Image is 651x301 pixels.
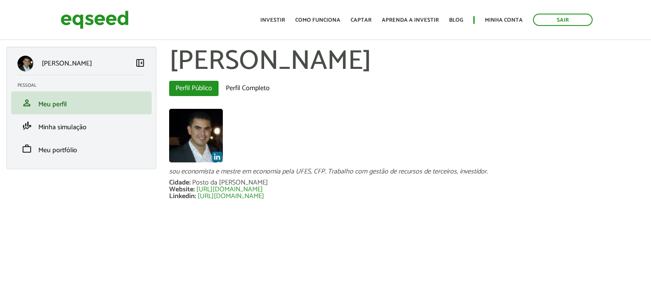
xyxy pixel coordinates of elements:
a: Perfil Público [169,81,219,96]
a: workMeu portfólio [17,144,145,154]
span: : [195,190,196,202]
span: : [193,184,195,195]
p: [PERSON_NAME] [42,60,92,68]
a: Minha conta [485,17,523,23]
span: left_panel_close [135,58,145,68]
h1: [PERSON_NAME] [169,47,645,77]
a: [URL][DOMAIN_NAME] [196,186,263,193]
img: EqSeed [60,9,129,31]
a: Investir [260,17,285,23]
a: Ver perfil do usuário. [169,109,223,162]
span: Meu portfólio [38,145,77,156]
span: person [22,98,32,108]
div: sou economista e mestre em economia pela UFES, CFP. Trabalho com gestão de recursos de terceiros,... [169,168,645,175]
div: Linkedin [169,193,198,200]
div: Posto da [PERSON_NAME] [192,179,268,186]
a: Como funciona [295,17,340,23]
a: [URL][DOMAIN_NAME] [198,193,264,200]
span: Meu perfil [38,99,67,110]
a: Aprenda a investir [382,17,439,23]
li: Minha simulação [11,114,152,137]
a: Blog [449,17,463,23]
img: Foto de HOMERO SANTOS NUNES [169,109,223,162]
a: personMeu perfil [17,98,145,108]
li: Meu portfólio [11,137,152,160]
a: Captar [351,17,372,23]
a: Sair [533,14,593,26]
span: : [189,177,190,188]
a: Perfil Completo [219,81,276,96]
span: Minha simulação [38,122,86,133]
span: work [22,144,32,154]
div: Cidade [169,179,192,186]
div: Website [169,186,196,193]
a: Colapsar menu [135,58,145,70]
a: finance_modeMinha simulação [17,121,145,131]
li: Meu perfil [11,91,152,114]
span: finance_mode [22,121,32,131]
h2: Pessoal [17,83,152,88]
